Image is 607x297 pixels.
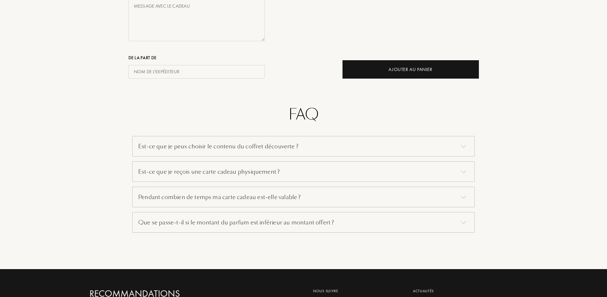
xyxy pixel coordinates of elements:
img: arrow_thin.png [461,221,466,224]
div: De la part de [128,55,265,61]
input: Nom de l'expéditeur [128,65,265,79]
img: arrow_thin.png [461,170,466,173]
div: Est-ce que je reçois une carte cadeau physiquement ? [132,161,475,182]
div: Actualités [413,288,513,294]
img: arrow_thin.png [461,196,466,198]
div: Est-ce que je peux choisir le contenu du coffret découverte ? [132,136,475,157]
div: Nous suivre [313,288,403,294]
img: arrow_thin.png [461,145,466,148]
div: Ajouter au Panier [388,66,432,73]
div: Que se passe-t-il si le montant du parfum est inférieur au montant offert ? [132,212,475,233]
div: Pendant combien de temps ma carte cadeau est-elle valable ? [132,187,475,207]
h2: FAQ [89,104,518,125]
